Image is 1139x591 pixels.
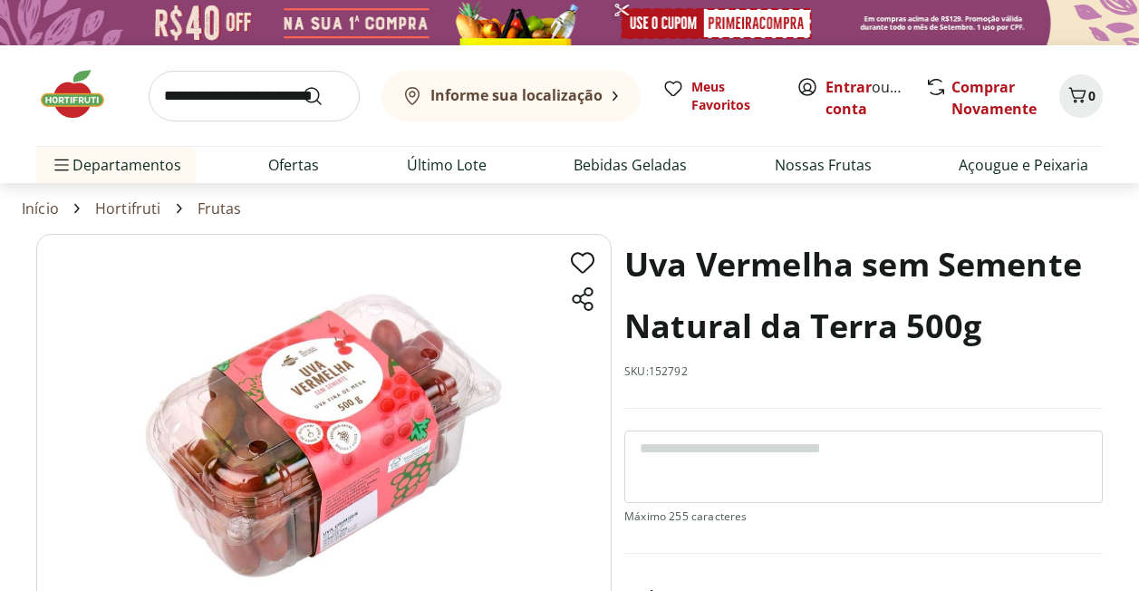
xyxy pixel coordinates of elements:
[407,154,487,176] a: Último Lote
[1088,87,1096,104] span: 0
[662,78,775,114] a: Meus Favoritos
[624,234,1103,357] h1: Uva Vermelha sem Semente Natural da Terra 500g
[825,76,906,120] span: ou
[302,85,345,107] button: Submit Search
[959,154,1088,176] a: Açougue e Peixaria
[825,77,872,97] a: Entrar
[574,154,687,176] a: Bebidas Geladas
[430,85,603,105] b: Informe sua localização
[775,154,872,176] a: Nossas Frutas
[1059,74,1103,118] button: Carrinho
[36,67,127,121] img: Hortifruti
[51,143,72,187] button: Menu
[951,77,1037,119] a: Comprar Novamente
[95,200,161,217] a: Hortifruti
[268,154,319,176] a: Ofertas
[624,364,688,379] p: SKU: 152792
[22,200,59,217] a: Início
[691,78,775,114] span: Meus Favoritos
[381,71,641,121] button: Informe sua localização
[825,77,925,119] a: Criar conta
[149,71,360,121] input: search
[198,200,242,217] a: Frutas
[51,143,181,187] span: Departamentos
